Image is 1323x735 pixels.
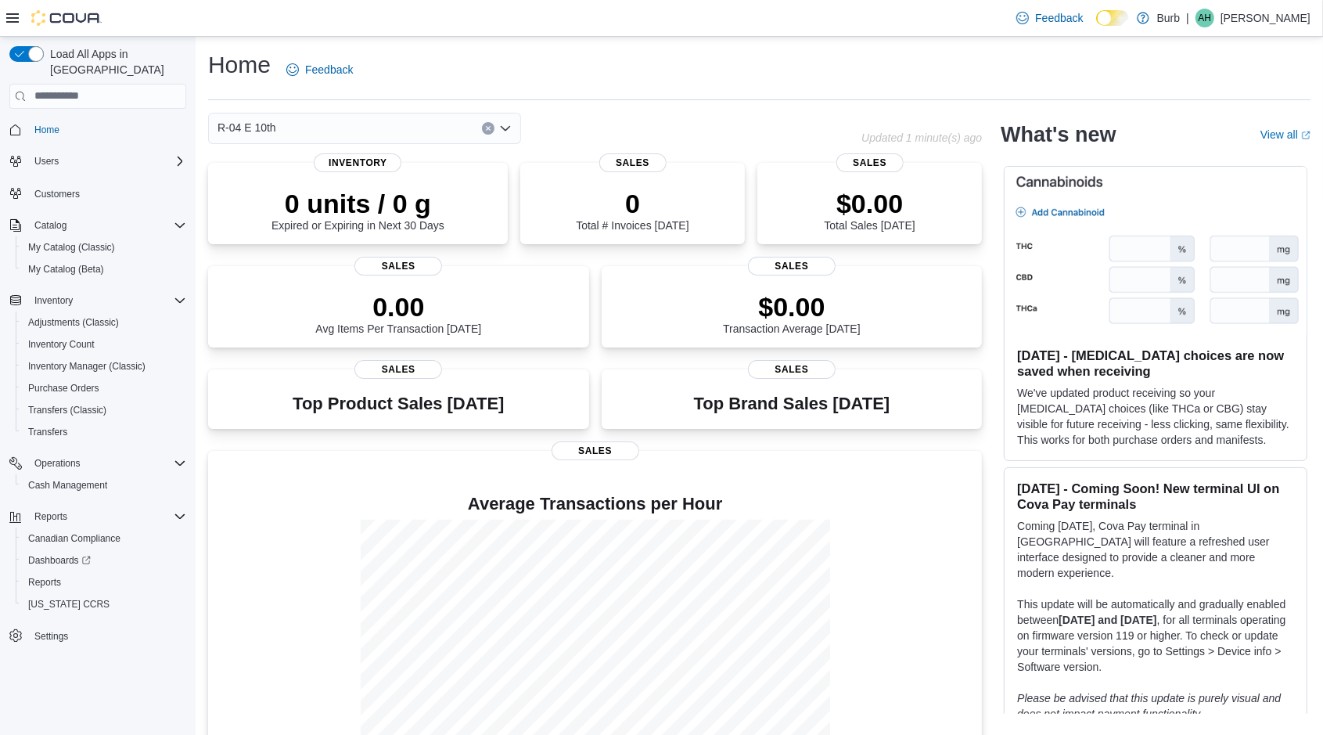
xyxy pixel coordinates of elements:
span: Sales [748,360,836,379]
span: Feedback [305,62,353,77]
span: Load All Apps in [GEOGRAPHIC_DATA] [44,46,186,77]
strong: [DATE] and [DATE] [1059,614,1156,626]
button: Users [28,152,65,171]
span: Transfers (Classic) [22,401,186,420]
span: My Catalog (Beta) [28,263,104,276]
p: We've updated product receiving so your [MEDICAL_DATA] choices (like THCa or CBG) stay visible fo... [1017,385,1294,448]
p: Coming [DATE], Cova Pay terminal in [GEOGRAPHIC_DATA] will feature a refreshed user interface des... [1017,518,1294,581]
p: 0 [576,188,688,219]
span: Sales [552,441,639,460]
span: Canadian Compliance [28,532,120,545]
button: [US_STATE] CCRS [16,593,192,615]
span: Users [28,152,186,171]
p: $0.00 [723,291,861,322]
span: Sales [354,360,442,379]
div: Total Sales [DATE] [824,188,915,232]
span: Settings [34,630,68,643]
span: Transfers [28,426,67,438]
span: Inventory Count [22,335,186,354]
p: $0.00 [824,188,915,219]
h3: Top Brand Sales [DATE] [694,395,890,413]
button: Transfers [16,421,192,443]
span: Customers [34,188,80,200]
h3: Top Product Sales [DATE] [293,395,504,413]
button: Catalog [28,216,73,235]
span: Reports [34,510,67,523]
button: Catalog [3,214,192,236]
span: Settings [28,626,186,646]
a: [US_STATE] CCRS [22,595,116,614]
a: Reports [22,573,67,592]
span: Inventory [28,291,186,310]
span: Transfers (Classic) [28,404,106,416]
span: Home [28,120,186,139]
span: Cash Management [22,476,186,495]
span: Reports [28,507,186,526]
span: AH [1199,9,1212,27]
p: This update will be automatically and gradually enabled between , for all terminals operating on ... [1017,596,1294,675]
span: Home [34,124,59,136]
span: Sales [748,257,836,276]
a: My Catalog (Beta) [22,260,110,279]
span: Dashboards [28,554,91,567]
nav: Complex example [9,112,186,688]
p: Updated 1 minute(s) ago [861,132,982,144]
span: Inventory [314,153,401,172]
h2: What's new [1001,122,1116,147]
a: Transfers (Classic) [22,401,113,420]
span: Inventory Count [28,338,95,351]
button: Inventory Count [16,333,192,355]
span: Canadian Compliance [22,529,186,548]
a: Canadian Compliance [22,529,127,548]
button: My Catalog (Classic) [16,236,192,258]
span: Feedback [1035,10,1083,26]
span: My Catalog (Classic) [28,241,115,254]
button: Reports [16,571,192,593]
a: Customers [28,185,86,204]
a: Purchase Orders [22,379,106,398]
span: Operations [34,457,81,470]
span: [US_STATE] CCRS [28,598,110,611]
button: Inventory [3,290,192,312]
span: Sales [599,153,666,172]
span: Purchase Orders [28,382,99,395]
button: Reports [3,506,192,528]
a: View allExternal link [1260,128,1310,141]
button: Purchase Orders [16,377,192,399]
svg: External link [1301,131,1310,140]
span: Transfers [22,423,186,441]
a: Settings [28,627,74,646]
div: Total # Invoices [DATE] [576,188,688,232]
button: Settings [3,625,192,647]
span: Customers [28,183,186,203]
span: Inventory Manager (Classic) [22,357,186,376]
button: Open list of options [499,122,512,135]
div: Transaction Average [DATE] [723,291,861,335]
button: Operations [28,454,87,473]
button: Adjustments (Classic) [16,312,192,333]
span: Adjustments (Classic) [22,313,186,332]
span: Reports [28,576,61,589]
a: Feedback [1010,2,1089,34]
span: Sales [354,257,442,276]
h3: [DATE] - [MEDICAL_DATA] choices are now saved when receiving [1017,348,1294,379]
button: Inventory [28,291,79,310]
p: [PERSON_NAME] [1221,9,1310,27]
span: Reports [22,573,186,592]
span: Sales [836,153,904,172]
button: Clear input [482,122,494,135]
span: R-04 E 10th [218,118,276,137]
a: Cash Management [22,476,113,495]
span: Catalog [28,216,186,235]
div: Expired or Expiring in Next 30 Days [271,188,444,232]
p: 0 units / 0 g [271,188,444,219]
span: Catalog [34,219,67,232]
h3: [DATE] - Coming Soon! New terminal UI on Cova Pay terminals [1017,481,1294,512]
button: Users [3,150,192,172]
span: Dashboards [22,551,186,570]
p: Burb [1157,9,1181,27]
span: Washington CCRS [22,595,186,614]
input: Dark Mode [1096,10,1129,27]
button: Canadian Compliance [16,528,192,549]
span: Inventory Manager (Classic) [28,360,146,373]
